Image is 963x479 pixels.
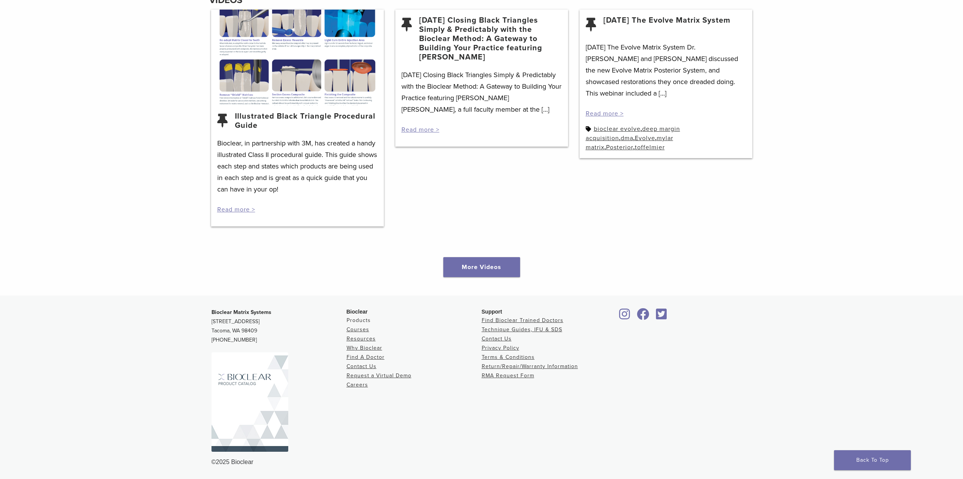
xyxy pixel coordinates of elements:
a: Why Bioclear [347,345,382,351]
div: ©2025 Bioclear [211,458,752,467]
a: More Videos [443,257,520,277]
a: Contact Us [482,335,512,342]
div: , , , , , , [586,124,746,152]
a: Technique Guides, IFU & SDS [482,326,562,333]
a: [DATE] The Evolve Matrix System [603,16,730,34]
p: [DATE] The Evolve Matrix System Dr. [PERSON_NAME] and [PERSON_NAME] discussed the new Evolve Matr... [586,41,746,99]
a: Resources [347,335,376,342]
a: Illustrated Black Triangle Procedural Guide [235,112,378,130]
a: Bioclear [617,313,633,320]
a: Courses [347,326,369,333]
a: mylar matrix [586,134,673,151]
a: [DATE] Closing Black Triangles Simply & Predictably with the Bioclear Method: A Gateway to Buildi... [419,16,562,62]
a: RMA Request Form [482,372,534,379]
span: Support [482,309,502,315]
img: Bioclear [211,352,288,452]
a: Evolve [635,134,655,142]
a: Read more > [217,206,255,213]
a: dma [621,134,633,142]
a: Bioclear [654,313,670,320]
a: Products [347,317,371,324]
a: Request a Virtual Demo [347,372,411,379]
a: deep margin acquisition [586,125,680,142]
a: bioclear evolve [594,125,641,133]
p: [DATE] Closing Black Triangles Simply & Predictably with the Bioclear Method: A Gateway to Buildi... [401,69,562,115]
a: Find A Doctor [347,354,385,360]
a: Contact Us [347,363,377,370]
a: Privacy Policy [482,345,519,351]
a: Return/Repair/Warranty Information [482,363,578,370]
a: Find Bioclear Trained Doctors [482,317,563,324]
p: Bioclear, in partnership with 3M, has created a handy illustrated Class II procedural guide. This... [217,137,378,195]
a: Read more > [586,110,624,117]
p: [STREET_ADDRESS] Tacoma, WA 98409 [PHONE_NUMBER] [211,308,347,345]
a: toffelmier [635,144,665,151]
a: Posterior [606,144,633,151]
span: Bioclear [347,309,368,315]
a: Careers [347,382,368,388]
a: Read more > [401,126,439,134]
a: Back To Top [834,450,911,470]
a: Bioclear [634,313,652,320]
a: Terms & Conditions [482,354,535,360]
strong: Bioclear Matrix Systems [211,309,271,315]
